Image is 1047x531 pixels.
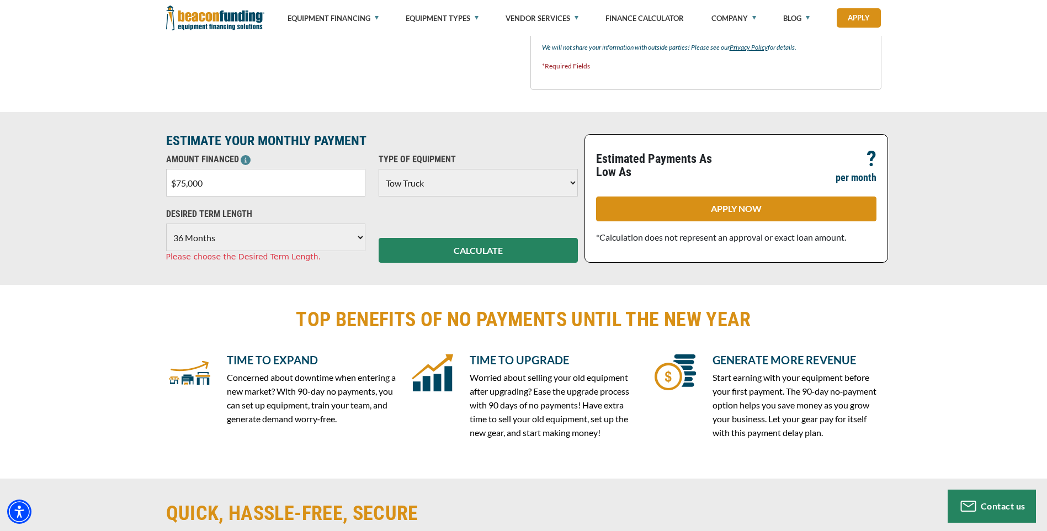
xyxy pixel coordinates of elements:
[837,8,881,28] a: Apply
[542,60,870,73] p: *Required Fields
[596,232,846,242] span: *Calculation does not represent an approval or exact loan amount.
[470,352,639,368] h5: TIME TO UPGRADE
[166,134,578,147] p: ESTIMATE YOUR MONTHLY PAYMENT
[867,152,876,166] p: ?
[730,43,768,51] a: Privacy Policy
[948,490,1036,523] button: Contact us
[379,238,578,263] button: CALCULATE
[836,171,876,184] p: per month
[596,197,876,221] a: APPLY NOW
[166,307,881,332] h2: TOP BENEFITS OF NO PAYMENTS UNTIL THE NEW YEAR
[713,352,881,368] h5: GENERATE MORE REVENUE
[379,153,578,166] p: TYPE OF EQUIPMENT
[7,500,31,524] div: Accessibility Menu
[596,152,730,179] p: Estimated Payments As Low As
[227,352,396,368] h5: TIME TO EXPAND
[166,208,365,221] p: DESIRED TERM LENGTH
[470,372,629,438] span: Worried about selling your old equipment after upgrading? Ease the upgrade process with 90 days o...
[166,251,365,263] div: Please choose the Desired Term Length.
[655,352,696,393] img: icon
[412,352,453,393] img: icon
[542,41,870,54] p: We will not share your information with outside parties! Please see our for details.
[166,153,365,166] p: AMOUNT FINANCED
[981,501,1025,511] span: Contact us
[166,169,365,197] input: $
[169,352,210,393] img: icon
[713,372,877,438] span: Start earning with your equipment before your first payment. The 90‑day no‑payment option helps y...
[227,372,396,424] span: Concerned about downtime when entering a new market? With 90-day no payments, you can set up equi...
